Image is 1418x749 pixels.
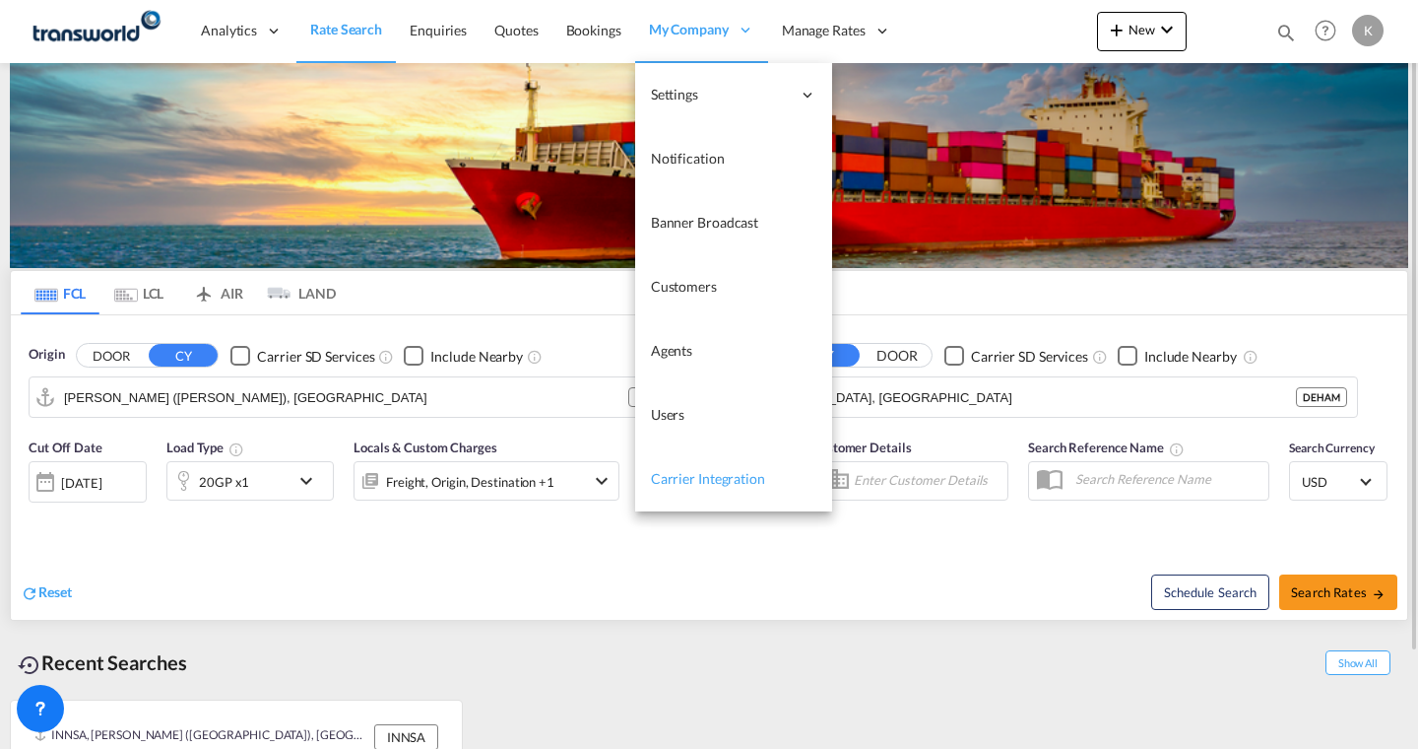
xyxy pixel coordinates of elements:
md-icon: icon-magnify [1275,22,1297,43]
span: Users [651,406,685,423]
div: [DATE] [61,474,101,492]
div: INNSA [628,387,673,407]
md-icon: icon-backup-restore [18,653,41,677]
input: Search Reference Name [1065,464,1268,494]
md-icon: icon-arrow-right [1372,587,1386,601]
div: Include Nearby [430,347,523,367]
span: Settings [651,85,791,104]
button: icon-plus 400-fgNewicon-chevron-down [1097,12,1187,51]
img: LCL+%26+FCL+BACKGROUND.png [10,63,1408,268]
div: DEHAM [1296,387,1347,407]
md-icon: Unchecked: Ignores neighbouring ports when fetching rates.Checked : Includes neighbouring ports w... [527,349,543,365]
span: Load Type [166,440,244,455]
md-checkbox: Checkbox No Ink [944,345,1088,366]
button: Note: By default Schedule search will only considerorigin ports, destination ports and cut off da... [1151,575,1269,610]
div: Freight Origin Destination Factory Stuffingicon-chevron-down [354,461,619,501]
md-datepicker: Select [29,501,43,527]
span: Search Currency [1289,441,1375,455]
span: Rate Search [310,21,382,37]
md-icon: icon-chevron-down [590,469,613,493]
span: Analytics [201,21,257,40]
span: Search Rates [1291,584,1386,600]
md-icon: Unchecked: Search for CY (Container Yard) services for all selected carriers.Checked : Search for... [1092,349,1108,365]
div: Include Nearby [1144,347,1237,367]
span: Banner Broadcast [651,214,758,231]
div: K [1352,15,1384,46]
md-icon: icon-refresh [21,584,38,602]
span: Show All [1325,650,1390,675]
a: Users [635,383,832,447]
md-pagination-wrapper: Use the left and right arrow keys to navigate between tabs [21,271,336,314]
span: Search Reference Name [1028,440,1185,455]
span: Enquiries [410,22,467,38]
md-tab-item: AIR [178,271,257,314]
div: Help [1309,14,1352,49]
input: Search by Port [64,382,628,412]
md-select: Select Currency: $ USDUnited States Dollar [1300,467,1377,496]
md-checkbox: Checkbox No Ink [230,345,374,366]
div: Freight Origin Destination Factory Stuffing [386,468,554,496]
md-icon: icon-airplane [192,282,216,297]
md-tab-item: LAND [257,271,336,314]
md-icon: icon-plus 400-fg [1105,18,1128,41]
input: Search by Port [739,382,1296,412]
span: Customer Details [811,440,911,455]
md-icon: Your search will be saved by the below given name [1169,442,1185,457]
a: Carrier Integration [635,447,832,511]
div: Carrier SD Services [257,347,374,367]
div: icon-refreshReset [21,582,72,604]
div: [DATE] [29,461,147,503]
md-input-container: Jawaharlal Nehru (Nhava Sheva), INNSA [30,377,682,417]
md-tab-item: FCL [21,271,99,314]
a: Agents [635,319,832,383]
span: Reset [38,583,72,600]
md-icon: icon-chevron-down [294,469,328,493]
a: Notification [635,127,832,191]
md-checkbox: Checkbox No Ink [404,345,523,366]
input: Enter Customer Details [854,466,1001,496]
span: Locals & Custom Charges [354,440,497,455]
md-input-container: Hamburg, DEHAM [704,377,1357,417]
div: Recent Searches [10,641,195,685]
button: DOOR [77,345,146,368]
md-checkbox: Checkbox No Ink [1118,345,1237,366]
span: Agents [651,342,692,359]
img: 58db03806dec11f087a70fd37d23a362.png [30,9,162,53]
a: Customers [635,255,832,319]
div: Settings [635,63,832,127]
div: Origin DOOR CY Checkbox No InkUnchecked: Search for CY (Container Yard) services for all selected... [11,315,1407,620]
span: My Company [649,20,729,39]
span: Cut Off Date [29,440,102,455]
button: Search Ratesicon-arrow-right [1279,575,1397,610]
md-icon: icon-chevron-down [1155,18,1179,41]
span: Origin [29,345,64,365]
md-icon: icon-information-outline [228,442,244,457]
div: 20GP x1 [199,468,249,496]
span: Bookings [566,22,621,38]
a: Banner Broadcast [635,191,832,255]
span: Customers [651,278,717,295]
md-icon: Unchecked: Ignores neighbouring ports when fetching rates.Checked : Includes neighbouring ports w... [1243,349,1258,365]
span: Quotes [494,22,538,38]
span: Carrier Integration [651,470,765,487]
span: Notification [651,150,725,167]
span: Help [1309,14,1342,47]
span: New [1105,22,1179,37]
div: icon-magnify [1275,22,1297,51]
span: Manage Rates [782,21,866,40]
md-icon: Unchecked: Search for CY (Container Yard) services for all selected carriers.Checked : Search for... [378,349,394,365]
button: CY [149,344,218,367]
md-tab-item: LCL [99,271,178,314]
div: Carrier SD Services [971,347,1088,367]
span: USD [1302,473,1357,491]
div: 20GP x1icon-chevron-down [166,461,334,501]
button: DOOR [863,345,932,368]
